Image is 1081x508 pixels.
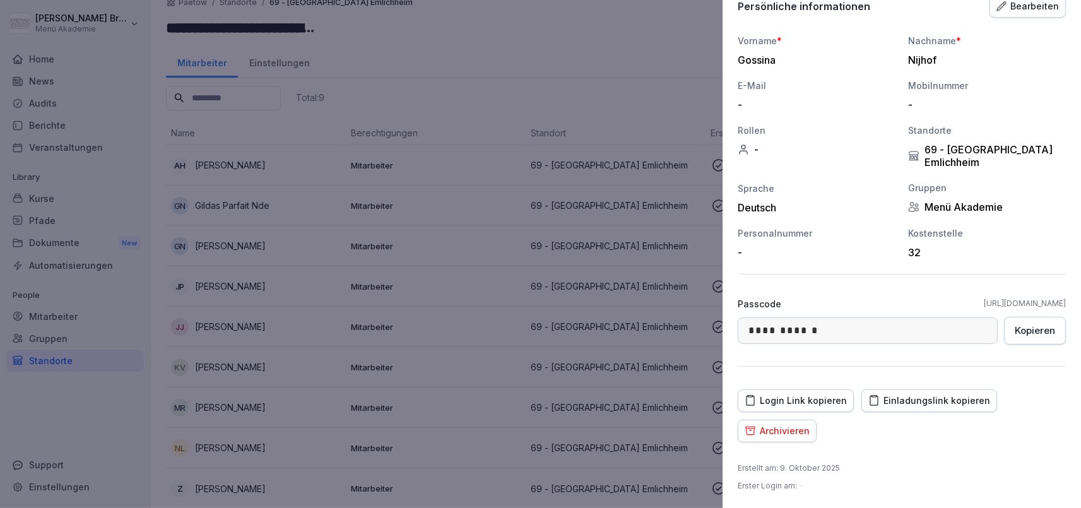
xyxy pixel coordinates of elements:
[738,480,803,492] p: Erster Login am :
[908,34,1066,47] div: Nachname
[738,34,895,47] div: Vorname
[738,463,840,474] p: Erstellt am : 9. Oktober 2025
[908,124,1066,137] div: Standorte
[908,54,1060,66] div: Nijhof
[908,79,1066,92] div: Mobilnummer
[745,424,810,438] div: Archivieren
[868,394,990,408] div: Einladungslink kopieren
[799,481,803,490] span: –
[908,98,1060,111] div: -
[908,246,1060,259] div: 32
[738,79,895,92] div: E-Mail
[738,420,817,442] button: Archivieren
[738,124,895,137] div: Rollen
[908,181,1066,194] div: Gruppen
[1004,317,1066,345] button: Kopieren
[738,201,895,214] div: Deutsch
[1015,324,1055,338] div: Kopieren
[738,182,895,195] div: Sprache
[738,143,895,156] div: -
[984,298,1066,309] a: [URL][DOMAIN_NAME]
[908,201,1066,213] div: Menü Akademie
[738,54,889,66] div: Gossina
[738,227,895,240] div: Personalnummer
[745,394,847,408] div: Login Link kopieren
[738,246,889,259] div: -
[738,389,854,412] button: Login Link kopieren
[738,98,889,111] div: -
[908,227,1066,240] div: Kostenstelle
[861,389,997,412] button: Einladungslink kopieren
[908,143,1066,168] div: 69 - [GEOGRAPHIC_DATA] Emlichheim
[738,297,781,310] p: Passcode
